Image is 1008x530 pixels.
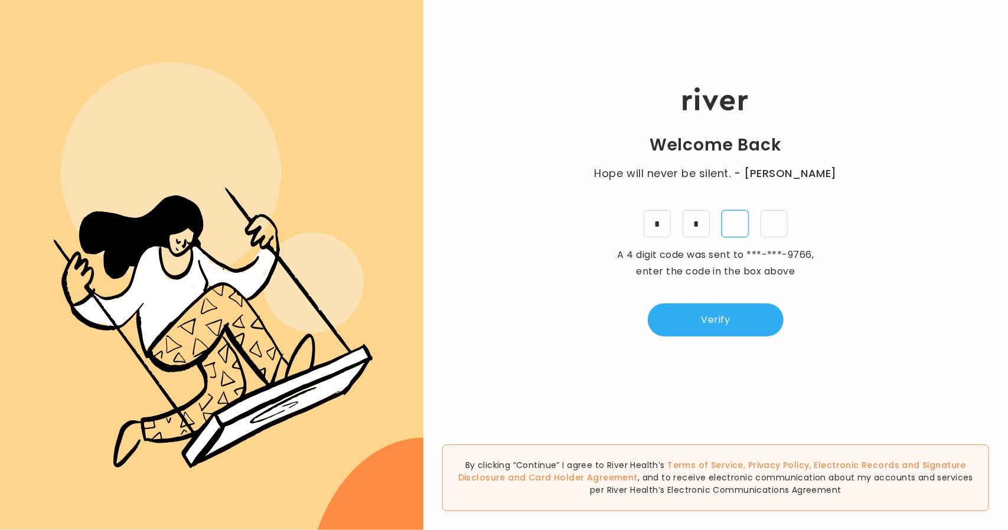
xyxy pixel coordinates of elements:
a: Card Holder Agreement [529,472,638,483]
p: Hope will never be silent. [583,165,849,182]
span: , and to receive electronic communication about my accounts and services per River Health’s Elect... [590,472,973,496]
input: 1 [644,210,671,237]
button: Verify [648,303,784,336]
input: 5 [683,210,710,237]
div: By clicking “Continue” I agree to River Health’s [442,444,989,511]
span: - [PERSON_NAME] [734,165,837,182]
span: A 4 digit code was sent to , enter the code in the box above [617,248,814,278]
a: Privacy Policy [748,459,810,471]
h1: Welcome Back [650,135,782,156]
span: , , and [458,459,966,483]
a: Electronic Records and Signature Disclosure [458,459,966,483]
a: Terms of Service [667,459,743,471]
